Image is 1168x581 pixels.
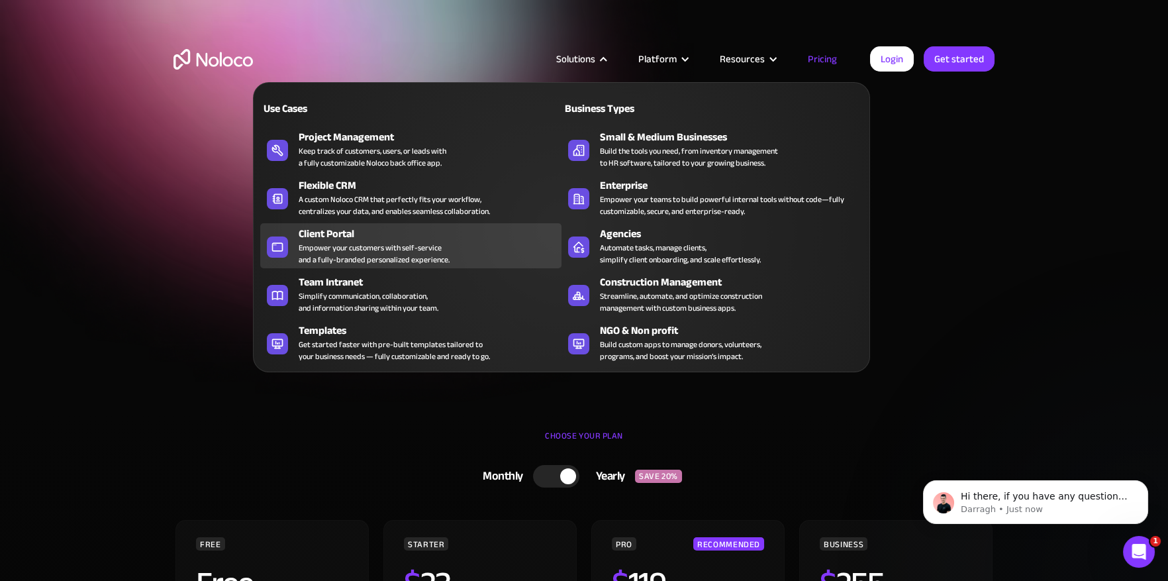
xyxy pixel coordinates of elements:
div: Enterprise [600,178,869,193]
a: AgenciesAutomate tasks, manage clients,simplify client onboarding, and scale effortlessly. [561,223,863,268]
a: NGO & Non profitBuild custom apps to manage donors, volunteers,programs, and boost your mission’s... [561,320,863,365]
div: CHOOSE YOUR PLAN [173,426,995,459]
a: Small & Medium BusinessesBuild the tools you need, from inventory managementto HR software, tailo... [561,127,863,172]
a: Login [870,46,914,72]
div: BUSINESS [820,537,867,551]
div: Monthly [466,466,533,486]
a: Client PortalEmpower your customers with self-serviceand a fully-branded personalized experience. [260,223,561,268]
a: TemplatesGet started faster with pre-built templates tailored toyour business needs — fully custo... [260,320,561,365]
a: EnterpriseEmpower your teams to build powerful internal tools without code—fully customizable, se... [561,175,863,220]
a: Team IntranetSimplify communication, collaboration,and information sharing within your team. [260,272,561,317]
h1: Flexible Pricing Designed for Business [173,113,995,192]
div: Client Portal [299,226,567,242]
a: Pricing [791,50,853,68]
div: Empower your customers with self-service and a fully-branded personalized experience. [299,242,450,266]
div: Streamline, automate, and optimize construction management with custom business apps. [600,290,762,314]
nav: Solutions [253,64,870,372]
div: STARTER [404,537,448,551]
div: Project Management [299,129,567,145]
div: Resources [703,50,791,68]
a: home [173,49,253,70]
div: Templates [299,323,567,339]
div: NGO & Non profit [600,323,869,339]
div: Use Cases [260,101,405,117]
div: Construction Management [600,274,869,290]
iframe: Intercom notifications message [903,452,1168,545]
a: Construction ManagementStreamline, automate, and optimize constructionmanagement with custom busi... [561,272,863,317]
div: RECOMMENDED [693,537,764,551]
h2: Grow your business at any stage with tiered pricing plans that fit your needs. [173,205,995,245]
span: 1 [1150,536,1161,547]
div: Simplify communication, collaboration, and information sharing within your team. [299,290,438,314]
div: Build the tools you need, from inventory management to HR software, tailored to your growing busi... [600,145,778,169]
div: Automate tasks, manage clients, simplify client onboarding, and scale effortlessly. [600,242,761,266]
div: Platform [638,50,677,68]
div: Keep track of customers, users, or leads with a fully customizable Noloco back office app. [299,145,446,169]
div: Empower your teams to build powerful internal tools without code—fully customizable, secure, and ... [600,193,856,217]
a: Flexible CRMA custom Noloco CRM that perfectly fits your workflow,centralizes your data, and enab... [260,175,561,220]
div: Agencies [600,226,869,242]
div: Solutions [540,50,622,68]
div: Flexible CRM [299,178,567,193]
div: Solutions [556,50,595,68]
a: Use Cases [260,93,561,123]
iframe: Intercom live chat [1123,536,1155,568]
div: PRO [612,537,636,551]
div: FREE [196,537,225,551]
div: Yearly [579,466,635,486]
div: Get started faster with pre-built templates tailored to your business needs — fully customizable ... [299,339,490,362]
div: Resources [720,50,765,68]
div: Platform [622,50,703,68]
div: Team Intranet [299,274,567,290]
div: Build custom apps to manage donors, volunteers, programs, and boost your mission’s impact. [600,339,761,362]
a: Project ManagementKeep track of customers, users, or leads witha fully customizable Noloco back o... [260,127,561,172]
div: Small & Medium Businesses [600,129,869,145]
div: Business Types [561,101,706,117]
div: A custom Noloco CRM that perfectly fits your workflow, centralizes your data, and enables seamles... [299,193,490,217]
div: SAVE 20% [635,470,682,483]
a: Business Types [561,93,863,123]
a: Get started [924,46,995,72]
